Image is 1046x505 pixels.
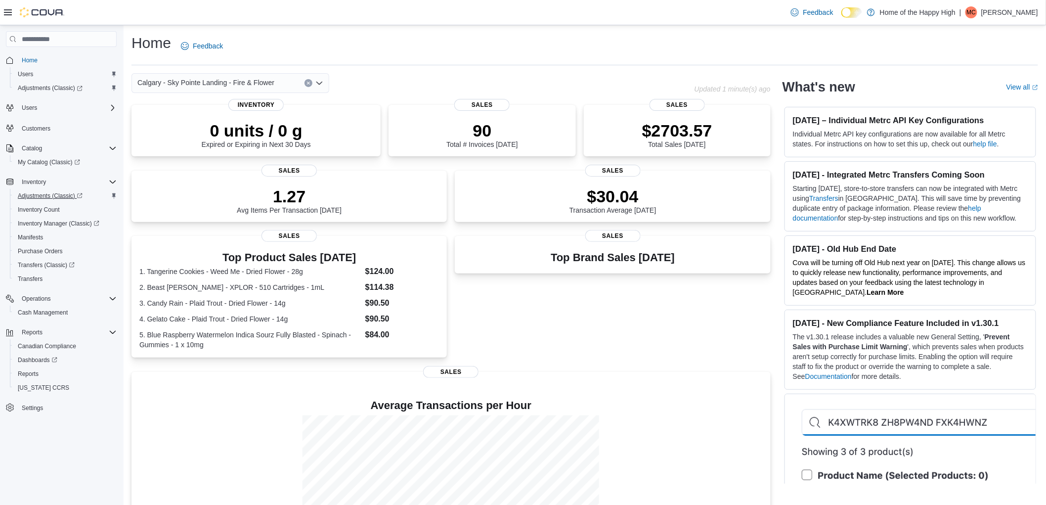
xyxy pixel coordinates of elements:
[959,6,961,18] p: |
[14,68,37,80] a: Users
[14,204,64,216] a: Inventory Count
[10,67,121,81] button: Users
[650,99,705,111] span: Sales
[365,281,439,293] dd: $114.38
[365,313,439,325] dd: $90.50
[14,368,43,380] a: Reports
[14,204,117,216] span: Inventory Count
[139,298,361,308] dt: 3. Candy Rain - Plaid Trout - Dried Flower - 14g
[14,156,84,168] a: My Catalog (Classic)
[973,140,997,148] a: help file
[10,306,121,320] button: Cash Management
[14,354,61,366] a: Dashboards
[237,186,342,206] p: 1.27
[14,156,117,168] span: My Catalog (Classic)
[139,252,439,264] h3: Top Product Sales [DATE]
[18,122,117,134] span: Customers
[22,125,50,133] span: Customers
[18,293,55,305] button: Operations
[14,190,87,202] a: Adjustments (Classic)
[793,115,1028,125] h3: [DATE] – Individual Metrc API Key Configurations
[10,353,121,367] a: Dashboards
[14,273,46,285] a: Transfers
[18,220,99,228] span: Inventory Manager (Classic)
[22,56,38,64] span: Home
[22,144,42,152] span: Catalog
[18,84,83,92] span: Adjustments (Classic)
[14,340,80,352] a: Canadian Compliance
[18,176,117,188] span: Inventory
[18,275,43,283] span: Transfers
[967,6,976,18] span: MC
[18,326,117,338] span: Reports
[18,70,33,78] span: Users
[18,54,42,66] a: Home
[18,261,75,269] span: Transfers (Classic)
[10,155,121,169] a: My Catalog (Classic)
[6,49,117,441] nav: Complex example
[261,165,317,177] span: Sales
[18,192,83,200] span: Adjustments (Classic)
[793,129,1028,149] p: Individual Metrc API key configurations are now available for all Metrc states. For instructions ...
[803,7,833,17] span: Feedback
[10,339,121,353] button: Canadian Compliance
[18,233,43,241] span: Manifests
[841,7,862,18] input: Dark Mode
[139,314,361,324] dt: 4. Gelato Cake - Plaid Trout - Dried Flower - 14g
[22,104,37,112] span: Users
[793,318,1028,328] h3: [DATE] - New Compliance Feature Included in v1.30.1
[446,121,518,148] div: Total # Invoices [DATE]
[139,400,763,412] h4: Average Transactions per Hour
[981,6,1038,18] p: [PERSON_NAME]
[1032,85,1038,91] svg: External link
[2,101,121,115] button: Users
[569,186,656,214] div: Transaction Average [DATE]
[10,272,121,286] button: Transfers
[2,53,121,67] button: Home
[365,297,439,309] dd: $90.50
[569,186,656,206] p: $30.04
[2,401,121,415] button: Settings
[18,206,60,214] span: Inventory Count
[14,273,117,285] span: Transfers
[18,326,46,338] button: Reports
[315,79,323,87] button: Open list of options
[1006,83,1038,91] a: View allExternal link
[18,309,68,317] span: Cash Management
[139,330,361,350] dt: 5. Blue Raspberry Watermelon Indica Sourz Fully Blasted - Spinach - Gummies - 1 x 10mg
[2,292,121,306] button: Operations
[551,252,675,264] h3: Top Brand Sales [DATE]
[20,7,64,17] img: Cova
[805,372,852,380] a: Documentation
[14,340,117,352] span: Canadian Compliance
[585,165,641,177] span: Sales
[131,33,171,53] h1: Home
[14,245,67,257] a: Purchase Orders
[10,189,121,203] a: Adjustments (Classic)
[137,77,274,89] span: Calgary - Sky Pointe Landing - Fire & Flower
[18,402,117,414] span: Settings
[585,230,641,242] span: Sales
[228,99,284,111] span: Inventory
[793,332,1028,381] p: The v1.30.1 release includes a valuable new General Setting, ' ', which prevents sales when produ...
[14,231,47,243] a: Manifests
[10,258,121,272] a: Transfers (Classic)
[14,259,117,271] span: Transfers (Classic)
[793,244,1028,254] h3: [DATE] - Old Hub End Date
[2,175,121,189] button: Inventory
[177,36,227,56] a: Feedback
[642,121,712,148] div: Total Sales [DATE]
[18,102,117,114] span: Users
[14,218,103,230] a: Inventory Manager (Classic)
[18,247,63,255] span: Purchase Orders
[18,142,117,154] span: Catalog
[18,342,76,350] span: Canadian Compliance
[793,170,1028,180] h3: [DATE] - Integrated Metrc Transfers Coming Soon
[10,244,121,258] button: Purchase Orders
[867,288,904,296] strong: Learn More
[2,121,121,135] button: Customers
[14,382,73,394] a: [US_STATE] CCRS
[446,121,518,140] p: 90
[14,307,117,319] span: Cash Management
[14,368,117,380] span: Reports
